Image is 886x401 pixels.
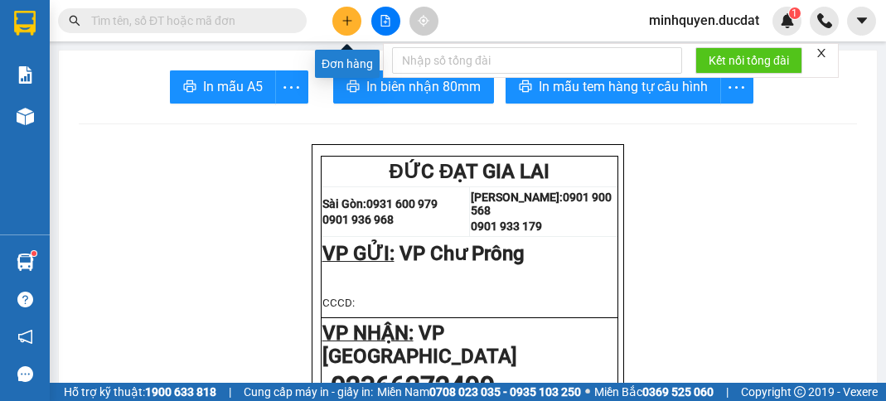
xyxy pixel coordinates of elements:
img: icon-new-feature [780,13,795,28]
strong: 0369 525 060 [642,385,714,399]
strong: 0901 900 568 [471,191,612,217]
img: logo-vxr [14,11,36,36]
span: Cung cấp máy in - giấy in: [244,383,373,401]
input: Tìm tên, số ĐT hoặc mã đơn [91,12,287,30]
span: CCCD: [322,297,355,309]
span: In mẫu tem hàng tự cấu hình [539,76,708,97]
button: plus [332,7,361,36]
span: file-add [380,15,391,27]
strong: 0901 933 179 [471,220,542,233]
span: 1 [792,7,797,19]
span: close [816,47,827,59]
span: VP GỬI: [322,242,395,265]
span: VP [GEOGRAPHIC_DATA] [322,321,517,368]
strong: [PERSON_NAME]: [471,191,563,204]
button: more [720,70,753,104]
span: | [229,383,231,401]
span: Miền Nam [377,383,581,401]
button: printerIn biên nhận 80mm [333,70,494,104]
button: file-add [371,7,400,36]
span: caret-down [855,13,869,28]
button: aim [409,7,438,36]
span: aim [418,15,429,27]
span: notification [17,329,33,345]
span: | [726,383,729,401]
button: printerIn mẫu A5 [170,70,276,104]
strong: 0901 936 968 [322,213,394,226]
span: ⚪️ [585,389,590,395]
span: In biên nhận 80mm [366,76,481,97]
span: Hỗ trợ kỹ thuật: [64,383,216,401]
button: printerIn mẫu tem hàng tự cấu hình [506,70,721,104]
sup: 1 [31,251,36,256]
button: Kết nối tổng đài [695,47,802,74]
span: message [17,366,33,382]
span: Kết nối tổng đài [709,51,789,70]
img: phone-icon [817,13,832,28]
span: In mẫu A5 [203,76,263,97]
span: printer [346,80,360,95]
input: Nhập số tổng đài [392,47,682,74]
span: VP NHẬN: [322,321,414,345]
button: more [275,70,308,104]
span: ĐỨC ĐẠT GIA LAI [390,160,550,183]
span: search [69,15,80,27]
span: printer [519,80,532,95]
span: more [721,77,753,98]
strong: 1900 633 818 [145,385,216,399]
strong: Sài Gòn: [322,197,366,210]
span: Miền Bắc [594,383,714,401]
span: VP Chư Prông [399,242,525,265]
span: copyright [794,386,806,398]
button: caret-down [847,7,876,36]
span: printer [183,80,196,95]
img: warehouse-icon [17,254,34,271]
span: question-circle [17,292,33,307]
span: plus [341,15,353,27]
img: warehouse-icon [17,108,34,125]
sup: 1 [789,7,801,19]
strong: 0931 600 979 [366,197,438,210]
span: more [276,77,307,98]
span: minhquyen.ducdat [636,10,772,31]
strong: 0708 023 035 - 0935 103 250 [429,385,581,399]
img: solution-icon [17,66,34,84]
